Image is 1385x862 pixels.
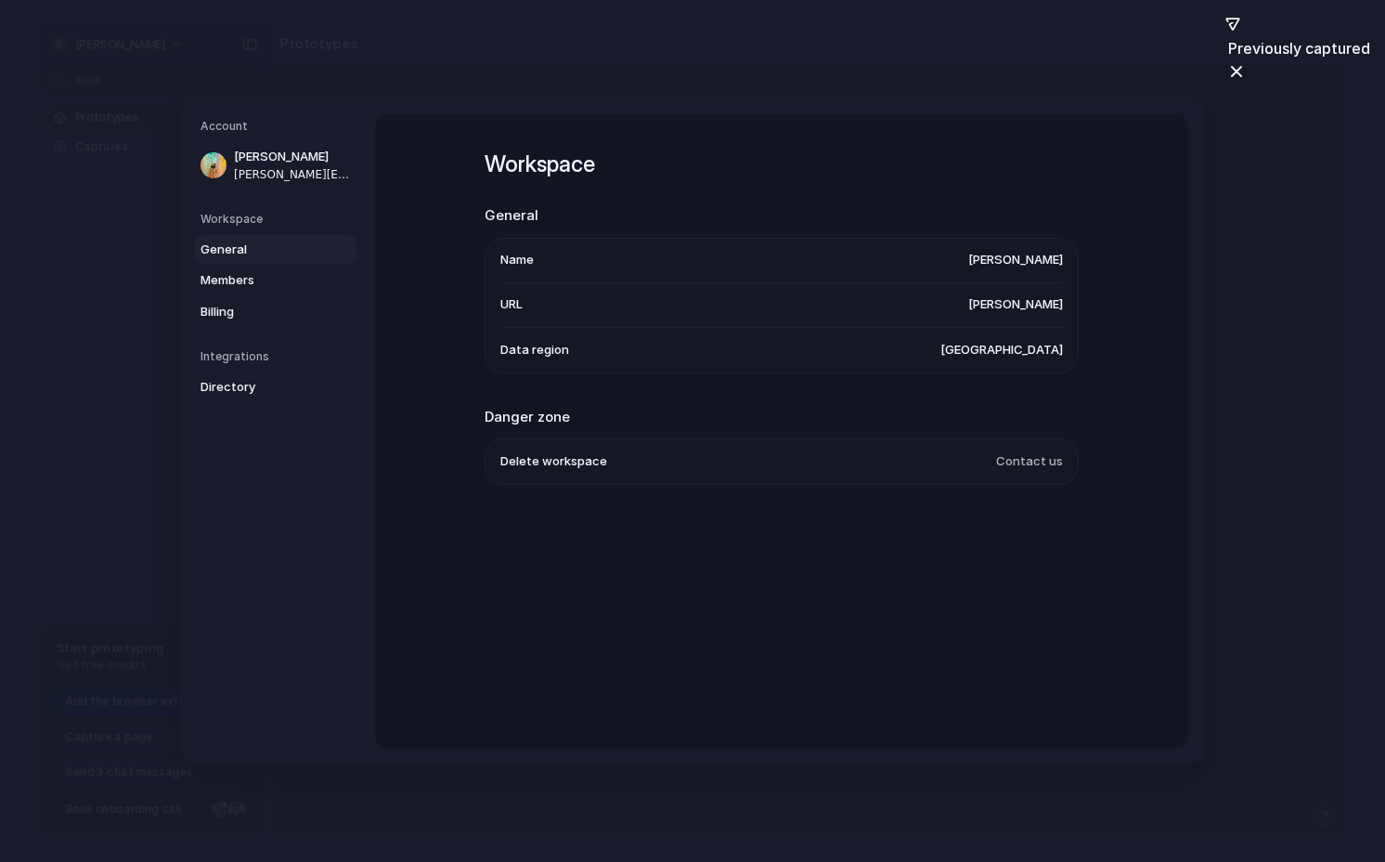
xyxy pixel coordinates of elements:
[968,251,1063,269] span: [PERSON_NAME]
[500,251,534,269] span: Name
[485,148,1079,181] h1: Workspace
[201,210,356,227] h5: Workspace
[195,142,356,189] a: [PERSON_NAME][PERSON_NAME][EMAIL_ADDRESS][PERSON_NAME][DOMAIN_NAME]
[195,296,356,326] a: Billing
[201,118,356,135] h5: Account
[500,295,523,314] span: URL
[201,348,356,365] h5: Integrations
[201,271,319,290] span: Members
[500,452,607,471] span: Delete workspace
[500,340,569,359] span: Data region
[195,234,356,264] a: General
[485,406,1079,427] h2: Danger zone
[234,165,353,182] span: [PERSON_NAME][EMAIL_ADDRESS][PERSON_NAME][DOMAIN_NAME]
[996,452,1063,471] span: Contact us
[201,302,319,320] span: Billing
[485,205,1079,227] h2: General
[234,148,353,166] span: [PERSON_NAME]
[968,295,1063,314] span: [PERSON_NAME]
[195,266,356,295] a: Members
[201,378,319,397] span: Directory
[195,372,356,402] a: Directory
[201,240,319,258] span: General
[940,340,1063,359] span: [GEOGRAPHIC_DATA]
